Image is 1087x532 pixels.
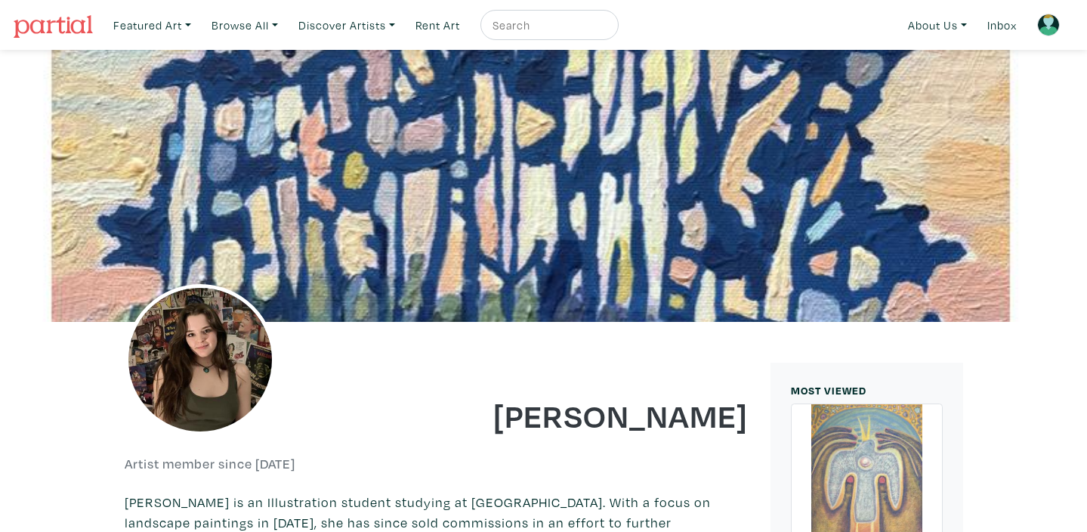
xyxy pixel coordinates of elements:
[791,383,866,397] small: MOST VIEWED
[125,284,276,435] img: phpThumb.php
[205,10,285,41] a: Browse All
[292,10,402,41] a: Discover Artists
[125,456,295,472] h6: Artist member since [DATE]
[1037,14,1060,36] img: avatar.png
[491,16,604,35] input: Search
[901,10,974,41] a: About Us
[980,10,1024,41] a: Inbox
[409,10,467,41] a: Rent Art
[447,394,748,435] h1: [PERSON_NAME]
[107,10,198,41] a: Featured Art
